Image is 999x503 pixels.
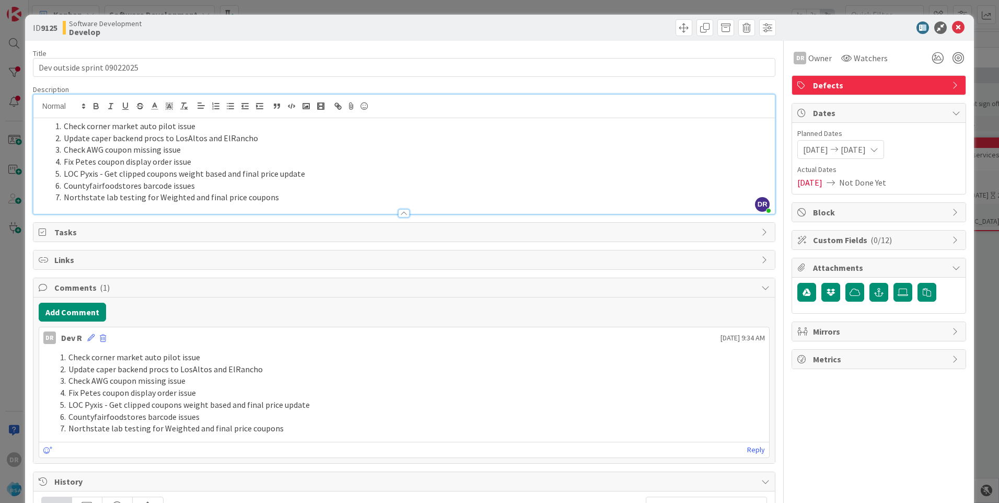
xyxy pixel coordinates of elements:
span: [DATE] 9:34 AM [721,333,765,344]
span: Attachments [813,261,947,274]
span: Dates [813,107,947,119]
span: Mirrors [813,325,947,338]
span: Metrics [813,353,947,365]
li: Northstate lab testing for Weighted and final price coupons [56,422,765,435]
span: Not Done Yet [839,176,886,189]
label: Title [33,49,47,58]
input: type card name here... [33,58,775,77]
li: Fix Petes coupon display order issue [56,387,765,399]
a: Reply [747,443,765,456]
span: Description [33,85,69,94]
li: Countyfairfoodstores barcode issues [56,411,765,423]
div: DR [43,331,56,344]
li: Update caper backend procs to LosAltos and ElRancho [51,132,770,144]
li: Update caper backend procs to LosAltos and ElRancho [56,363,765,375]
div: Dev R [61,331,82,344]
span: Actual Dates [797,164,960,175]
li: LOC Pyxis - Get clipped coupons weight based and final price update [56,399,765,411]
b: 9125 [41,22,57,33]
div: DR [794,52,806,64]
span: [DATE] [803,143,828,156]
li: Fix Petes coupon display order issue [51,156,770,168]
span: ( 1 ) [100,282,110,293]
span: Watchers [854,52,888,64]
li: Check corner market auto pilot issue [51,120,770,132]
li: LOC Pyxis - Get clipped coupons weight based and final price update [51,168,770,180]
li: Check AWG coupon missing issue [51,144,770,156]
b: Develop [69,28,142,36]
span: Planned Dates [797,128,960,139]
span: Owner [808,52,832,64]
li: Countyfairfoodstores barcode issues [51,180,770,192]
span: Block [813,206,947,219]
li: Check corner market auto pilot issue [56,351,765,363]
span: [DATE] [797,176,822,189]
span: Defects [813,79,947,92]
li: Check AWG coupon missing issue [56,375,765,387]
span: Custom Fields [813,234,947,246]
span: Tasks [54,226,756,238]
span: Software Development [69,19,142,28]
li: Northstate lab testing for Weighted and final price coupons [51,191,770,203]
button: Add Comment [39,303,106,322]
span: ( 0/12 ) [870,235,892,245]
span: Comments [54,281,756,294]
span: History [54,475,756,488]
span: [DATE] [841,143,866,156]
span: Links [54,254,756,266]
span: ID [33,21,57,34]
span: DR [755,197,770,212]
